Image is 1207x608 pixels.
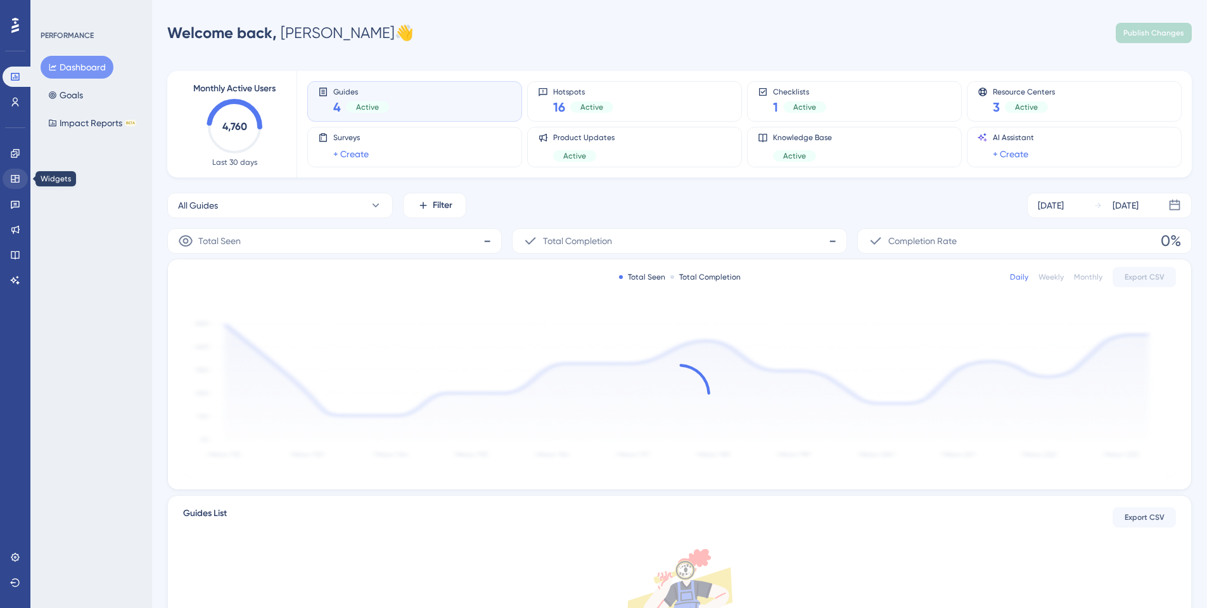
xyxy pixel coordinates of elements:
[483,231,491,251] span: -
[1161,231,1181,251] span: 0%
[41,30,94,41] div: PERFORMANCE
[1125,512,1165,522] span: Export CSV
[193,81,276,96] span: Monthly Active Users
[41,56,113,79] button: Dashboard
[1038,272,1064,282] div: Weekly
[356,102,379,112] span: Active
[553,98,565,116] span: 16
[670,272,741,282] div: Total Completion
[1038,198,1064,213] div: [DATE]
[993,133,1034,143] span: AI Assistant
[333,87,389,96] span: Guides
[888,233,957,249] span: Completion Rate
[1015,102,1038,112] span: Active
[222,120,247,133] text: 4,760
[1123,28,1184,38] span: Publish Changes
[125,120,136,126] div: BETA
[1116,23,1192,43] button: Publish Changes
[1010,272,1028,282] div: Daily
[553,87,613,96] span: Hotspots
[993,146,1028,162] a: + Create
[1125,272,1165,282] span: Export CSV
[178,198,218,213] span: All Guides
[167,23,277,42] span: Welcome back,
[41,112,144,134] button: Impact ReportsBETA
[773,98,778,116] span: 1
[403,193,466,218] button: Filter
[993,98,1000,116] span: 3
[580,102,603,112] span: Active
[619,272,665,282] div: Total Seen
[563,151,586,161] span: Active
[198,233,241,249] span: Total Seen
[183,506,227,529] span: Guides List
[333,146,369,162] a: + Create
[1074,272,1102,282] div: Monthly
[773,87,826,96] span: Checklists
[333,98,341,116] span: 4
[41,84,91,107] button: Goals
[543,233,612,249] span: Total Completion
[553,133,615,143] span: Product Updates
[829,231,836,251] span: -
[433,198,452,213] span: Filter
[1113,267,1176,287] button: Export CSV
[167,23,414,43] div: [PERSON_NAME] 👋
[993,87,1055,96] span: Resource Centers
[783,151,806,161] span: Active
[167,193,393,218] button: All Guides
[333,133,369,143] span: Surveys
[793,102,816,112] span: Active
[773,133,832,143] span: Knowledge Base
[1113,198,1139,213] div: [DATE]
[212,157,257,167] span: Last 30 days
[1113,507,1176,527] button: Export CSV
